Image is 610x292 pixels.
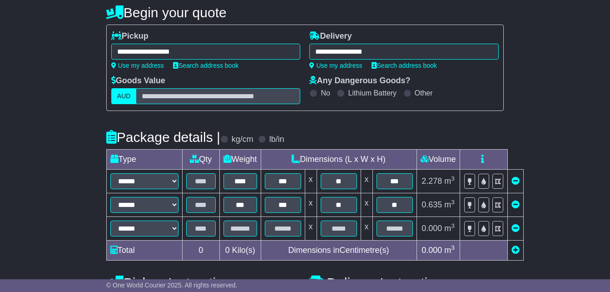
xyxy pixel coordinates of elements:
[422,224,442,233] span: 0.000
[309,31,352,41] label: Delivery
[106,282,238,289] span: © One World Courier 2025. All rights reserved.
[309,62,362,69] a: Use my address
[361,217,372,241] td: x
[511,246,520,255] a: Add new item
[309,76,410,86] label: Any Dangerous Goods?
[451,199,455,206] sup: 3
[415,89,433,97] label: Other
[422,200,442,209] span: 0.635
[182,241,219,261] td: 0
[219,241,261,261] td: Kilo(s)
[451,244,455,251] sup: 3
[372,62,437,69] a: Search address book
[444,224,455,233] span: m
[422,246,442,255] span: 0.000
[261,241,417,261] td: Dimensions in Centimetre(s)
[182,150,219,170] td: Qty
[511,200,520,209] a: Remove this item
[309,275,504,290] h4: Delivery Instructions
[106,150,182,170] td: Type
[444,176,455,186] span: m
[417,150,460,170] td: Volume
[511,224,520,233] a: Remove this item
[261,150,417,170] td: Dimensions (L x W x H)
[444,200,455,209] span: m
[111,76,165,86] label: Goods Value
[106,241,182,261] td: Total
[106,275,301,290] h4: Pickup Instructions
[232,135,253,145] label: kg/cm
[173,62,238,69] a: Search address book
[511,176,520,186] a: Remove this item
[444,246,455,255] span: m
[321,89,330,97] label: No
[451,175,455,182] sup: 3
[111,31,149,41] label: Pickup
[348,89,397,97] label: Lithium Battery
[106,130,220,145] h4: Package details |
[111,88,137,104] label: AUD
[305,170,317,193] td: x
[219,150,261,170] td: Weight
[111,62,164,69] a: Use my address
[269,135,284,145] label: lb/in
[305,193,317,217] td: x
[106,5,504,20] h4: Begin your quote
[451,222,455,229] sup: 3
[361,170,372,193] td: x
[225,246,230,255] span: 0
[361,193,372,217] td: x
[422,176,442,186] span: 2.278
[305,217,317,241] td: x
